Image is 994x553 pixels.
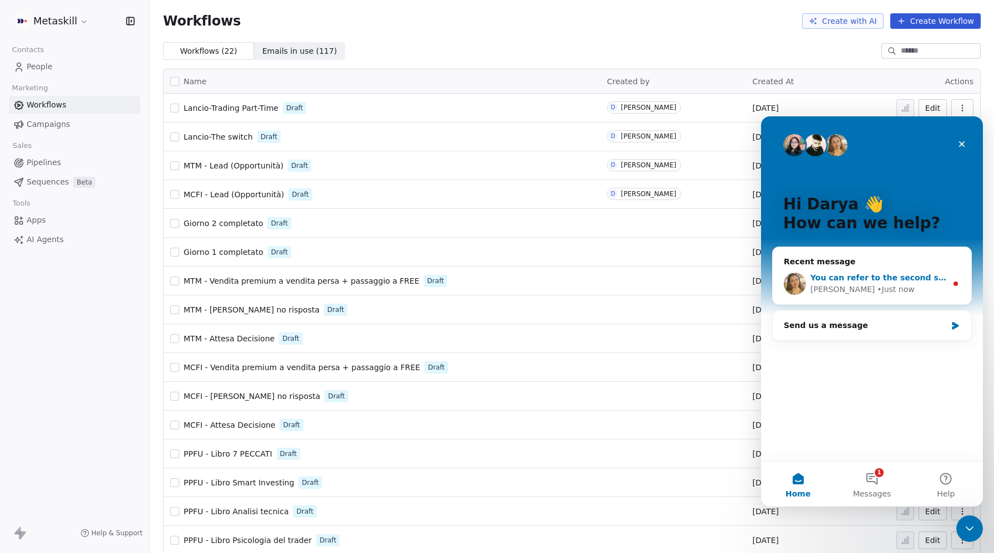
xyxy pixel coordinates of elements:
span: Draft [280,449,297,459]
span: Created At [753,77,794,86]
span: Pipelines [27,157,61,168]
a: PPFU - Libro 7 PECCATI [184,448,272,459]
button: Edit [919,531,947,549]
span: PPFU - Libro Psicologia del trader [184,536,312,545]
span: PPFU - Libro Analisi tecnica [184,507,288,516]
span: [DATE] [753,304,779,315]
span: [DATE] [753,477,779,488]
a: MCFI - [PERSON_NAME] no risposta [184,391,320,402]
span: [DATE] [753,362,779,373]
div: Close [191,18,211,38]
span: Draft [282,334,299,344]
span: Home [24,373,49,381]
span: MCFI - [PERSON_NAME] no risposta [184,392,320,401]
a: MTM - [PERSON_NAME] no risposta [184,304,319,315]
a: Apps [9,211,140,229]
img: AVATAR%20METASKILL%20-%20Colori%20Positivo.png [16,14,29,28]
span: [DATE] [753,131,779,142]
span: MTM - Attesa Decisione [184,334,275,343]
a: Edit [919,99,947,117]
span: MTM - Lead (Opportunità) [184,161,283,170]
span: Giorno 2 completato [184,219,263,228]
a: MCFI - Attesa Decisione [184,419,275,431]
div: [PERSON_NAME] [49,167,114,179]
div: Send us a message [11,194,211,224]
span: Name [184,76,206,88]
span: Help & Support [92,529,143,537]
span: Draft [291,161,308,171]
span: Metaskill [33,14,77,28]
span: Draft [296,506,313,516]
a: PPFU - Libro Psicologia del trader [184,535,312,546]
span: Draft [261,132,277,142]
div: D [611,190,615,198]
span: Draft [283,420,300,430]
div: [PERSON_NAME] [621,161,676,169]
a: PPFU - Libro Analisi tecnica [184,506,288,517]
iframe: Intercom live chat [761,116,983,506]
span: Draft [319,535,336,545]
span: [DATE] [753,506,779,517]
span: AI Agents [27,234,64,245]
span: Messages [92,373,130,381]
span: Draft [271,218,287,228]
span: Campaigns [27,119,70,130]
span: [DATE] [753,103,779,114]
span: PPFU - Libro 7 PECCATI [184,449,272,458]
button: Metaskill [13,12,91,30]
span: Lancio-The switch [184,132,253,141]
span: [DATE] [753,419,779,431]
span: Marketing [7,80,53,96]
span: MCFI - Attesa Decisione [184,421,275,429]
button: Help [148,346,222,390]
button: Edit [919,503,947,520]
a: PPFU - Libro Smart Investing [184,477,294,488]
a: MTM - Vendita premium a vendita persa + passaggio a FREE [184,275,419,286]
span: [DATE] [753,218,779,229]
span: Sales [8,137,37,154]
div: [PERSON_NAME] [621,190,676,198]
span: Draft [286,103,303,113]
span: Draft [271,247,287,257]
span: Draft [328,391,344,401]
span: PPFU - Libro Smart Investing [184,478,294,487]
span: [DATE] [753,448,779,459]
a: MCFI - Vendita premium a vendita persa + passaggio a FREE [184,362,420,373]
span: MTM - Vendita premium a vendita persa + passaggio a FREE [184,276,419,285]
span: Tools [8,195,35,212]
button: Create Workflow [890,13,981,29]
div: [PERSON_NAME] [621,104,676,111]
span: [DATE] [753,247,779,258]
span: Actions [945,77,973,86]
iframe: Intercom live chat [956,515,983,542]
span: Draft [428,362,444,372]
span: Workflows [27,99,67,111]
a: AI Agents [9,231,140,249]
a: Giorno 2 completato [184,218,263,229]
div: D [611,132,615,141]
span: [DATE] [753,189,779,200]
span: People [27,61,53,73]
div: Send us a message [23,203,185,215]
span: You can refer to the second screenshot for the workflow setup and select the team member [49,157,452,166]
a: MCFI - Lead (Opportunità) [184,189,284,200]
span: Draft [427,276,444,286]
span: Created by [607,77,650,86]
span: [DATE] [753,535,779,546]
span: MTM - [PERSON_NAME] no risposta [184,305,319,314]
span: [DATE] [753,391,779,402]
div: • Just now [116,167,153,179]
a: Workflows [9,96,140,114]
a: MTM - Lead (Opportunità) [184,160,283,171]
button: Messages [74,346,148,390]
